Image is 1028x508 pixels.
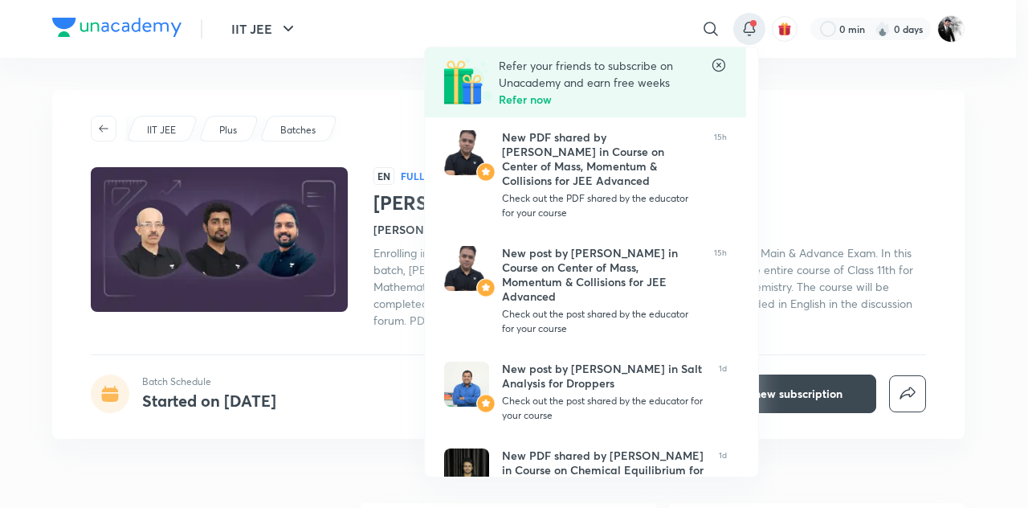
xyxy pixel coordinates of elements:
[502,246,701,304] div: New post by [PERSON_NAME] in Course on Center of Mass, Momentum & Collisions for JEE Advanced
[476,394,496,413] img: Avatar
[502,394,706,423] div: Check out the post shared by the educator for your course
[502,362,706,391] div: New post by [PERSON_NAME] in Salt Analysis for Droppers
[502,449,706,492] div: New PDF shared by [PERSON_NAME] in Course on Chemical Equilibrium for Jee Advanced 2027
[502,191,701,220] div: Check out the PDF shared by the educator for your course
[444,449,489,494] img: Avatar
[444,130,489,175] img: Avatar
[425,117,746,233] a: AvatarAvatarNew PDF shared by [PERSON_NAME] in Course on Center of Mass, Momentum & Collisions fo...
[714,246,727,336] span: 15h
[502,307,701,336] div: Check out the post shared by the educator for your course
[719,362,727,423] span: 1d
[714,130,727,220] span: 15h
[476,278,496,297] img: Avatar
[444,57,492,105] img: Referral
[476,162,496,182] img: Avatar
[425,349,746,436] a: AvatarAvatarNew post by [PERSON_NAME] in Salt Analysis for DroppersCheck out the post shared by t...
[425,233,746,349] a: AvatarAvatarNew post by [PERSON_NAME] in Course on Center of Mass, Momentum & Collisions for JEE ...
[499,57,711,91] p: Refer your friends to subscribe on Unacademy and earn free weeks
[444,362,489,407] img: Avatar
[444,246,489,291] img: Avatar
[502,130,701,188] div: New PDF shared by [PERSON_NAME] in Course on Center of Mass, Momentum & Collisions for JEE Advanced
[499,91,711,108] h6: Refer now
